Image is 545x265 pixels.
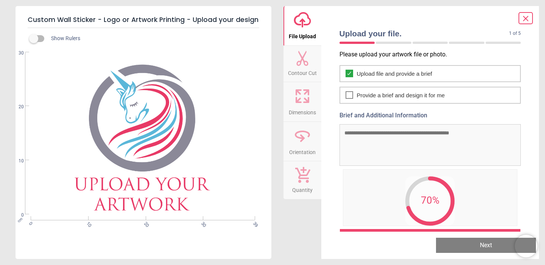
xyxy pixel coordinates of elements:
[199,221,204,226] span: 30
[288,66,317,77] span: Contour Cut
[339,50,527,59] p: Please upload your artwork file or photo.
[421,195,439,206] text: 70%
[85,221,90,226] span: 10
[9,212,24,218] span: 0
[17,216,23,223] span: cm
[289,145,316,156] span: Orientation
[9,158,24,164] span: 10
[292,183,313,194] span: Quantity
[340,229,521,244] div: Upload File
[357,70,432,78] span: Upload file and provide a brief
[9,104,24,110] span: 20
[142,221,147,226] span: 20
[436,238,536,253] button: Next
[509,30,521,37] span: 1 of 5
[283,122,321,161] button: Orientation
[283,46,321,82] button: Contour Cut
[289,29,316,41] span: File Upload
[515,235,537,257] iframe: Brevo live chat
[9,50,24,56] span: 30
[357,91,445,99] span: Provide a brief and design it for me
[283,161,321,199] button: Quantity
[339,28,509,39] span: Upload your file.
[27,221,32,226] span: 0
[283,82,321,122] button: Dimensions
[283,6,321,45] button: File Upload
[28,12,259,28] h5: Custom Wall Sticker - Logo or Artwork Printing - Upload your design
[339,111,521,120] label: Brief and Additional Information
[34,34,271,43] div: Show Rulers
[289,105,316,117] span: Dimensions
[251,221,256,226] span: 39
